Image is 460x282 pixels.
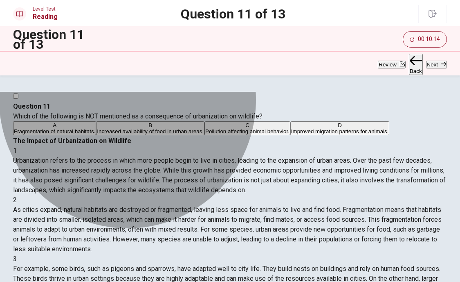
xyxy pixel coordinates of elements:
[409,54,423,75] button: Back
[33,6,58,12] span: Level Test
[290,121,390,135] button: DImproved migration patterns for animals.
[205,128,289,134] span: Pollution affecting animal behavior.
[97,128,204,134] span: Increased availability of food in urban areas.
[33,12,58,22] h1: Reading
[14,128,95,134] span: Fragmentation of natural habitats.
[13,112,263,120] span: Which of the following is NOT mentioned as a consequence of urbanization on wildlife?
[13,30,96,49] h1: Question 11 of 13
[13,157,446,194] span: Urbanization refers to the process in which more people begin to live in cities, leading to the e...
[418,36,440,43] span: 00:10:14
[378,61,406,68] button: Review
[205,122,289,128] div: C
[97,122,204,128] div: B
[291,122,389,128] div: D
[291,128,389,134] span: Improved migration patterns for animals.
[426,61,447,68] button: Next
[204,121,290,135] button: CPollution affecting animal behavior.
[13,195,447,205] div: 2
[13,254,447,264] div: 3
[13,136,447,146] h4: The Impact of Urbanization on Wildlife
[13,206,442,253] span: As cities expand, natural habitats are destroyed or fragmented, leaving less space for animals to...
[13,121,96,135] button: AFragmentation of natural habitats.
[403,31,447,48] button: 00:10:14
[13,146,447,156] div: 1
[14,122,95,128] div: A
[96,121,204,135] button: BIncreased availability of food in urban areas.
[13,102,447,111] h4: Question 11
[181,9,285,19] h1: Question 11 of 13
